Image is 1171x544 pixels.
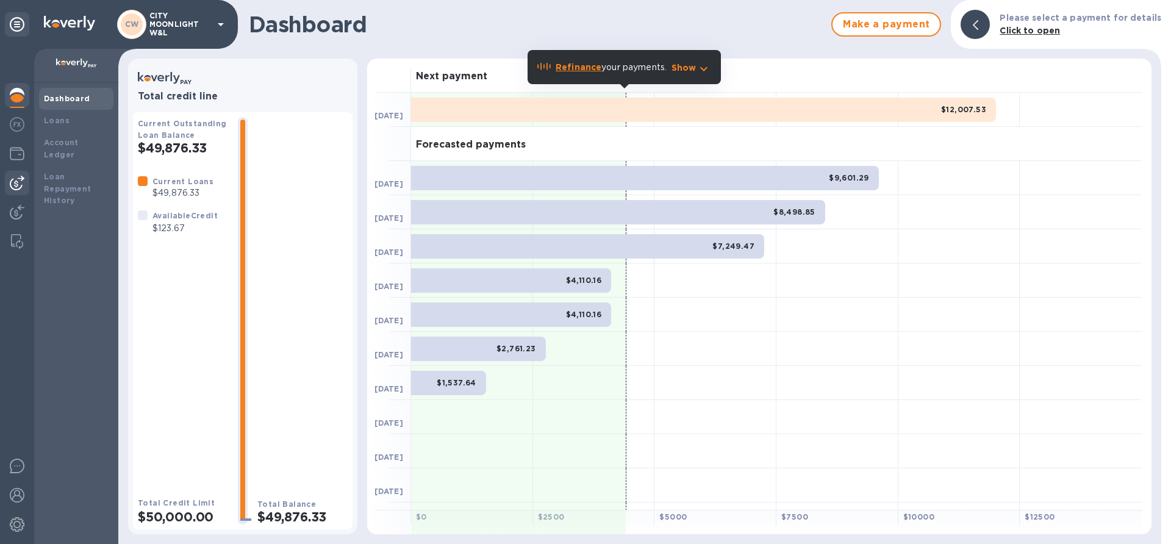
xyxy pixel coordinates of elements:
h3: Forecasted payments [416,139,526,151]
b: $2,761.23 [496,344,536,353]
b: [DATE] [374,179,403,188]
b: Please select a payment for details [1000,13,1161,23]
button: Make a payment [831,12,941,37]
img: Logo [44,16,95,30]
b: $1,537.64 [437,378,476,387]
b: Refinance [556,62,601,72]
b: $4,110.16 [566,276,602,285]
p: your payments. [556,61,667,74]
b: $ 10000 [903,512,934,521]
b: $ 5000 [659,512,687,521]
b: Current Loans [152,177,213,186]
b: $7,249.47 [712,242,754,251]
b: [DATE] [374,282,403,291]
h2: $50,000.00 [138,509,228,524]
b: [DATE] [374,248,403,257]
b: $ 12500 [1025,512,1055,521]
b: $12,007.53 [941,105,986,114]
b: [DATE] [374,350,403,359]
b: $ 7500 [781,512,808,521]
div: Unpin categories [5,12,29,37]
img: Foreign exchange [10,117,24,132]
b: Loans [44,116,70,125]
p: Show [671,62,697,74]
b: [DATE] [374,316,403,325]
b: [DATE] [374,453,403,462]
b: Click to open [1000,26,1060,35]
img: Wallets [10,146,24,161]
b: Account Ledger [44,138,79,159]
b: Dashboard [44,94,90,103]
b: Loan Repayment History [44,172,91,206]
b: $8,498.85 [773,207,815,217]
h2: $49,876.33 [138,140,228,156]
span: Make a payment [842,17,930,32]
p: $49,876.33 [152,187,213,199]
b: $4,110.16 [566,310,602,319]
h2: $49,876.33 [257,509,348,524]
p: $123.67 [152,222,218,235]
h3: Next payment [416,71,487,82]
b: [DATE] [374,213,403,223]
b: $9,601.29 [829,173,869,182]
b: Current Outstanding Loan Balance [138,119,227,140]
b: Available Credit [152,211,218,220]
b: [DATE] [374,487,403,496]
h1: Dashboard [249,12,825,37]
b: Total Balance [257,499,316,509]
b: [DATE] [374,111,403,120]
b: [DATE] [374,384,403,393]
p: CITY MOONLIGHT W&L [149,12,210,37]
b: [DATE] [374,418,403,428]
h3: Total credit line [138,91,348,102]
b: Total Credit Limit [138,498,215,507]
b: CW [125,20,139,29]
button: Show [671,62,711,74]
